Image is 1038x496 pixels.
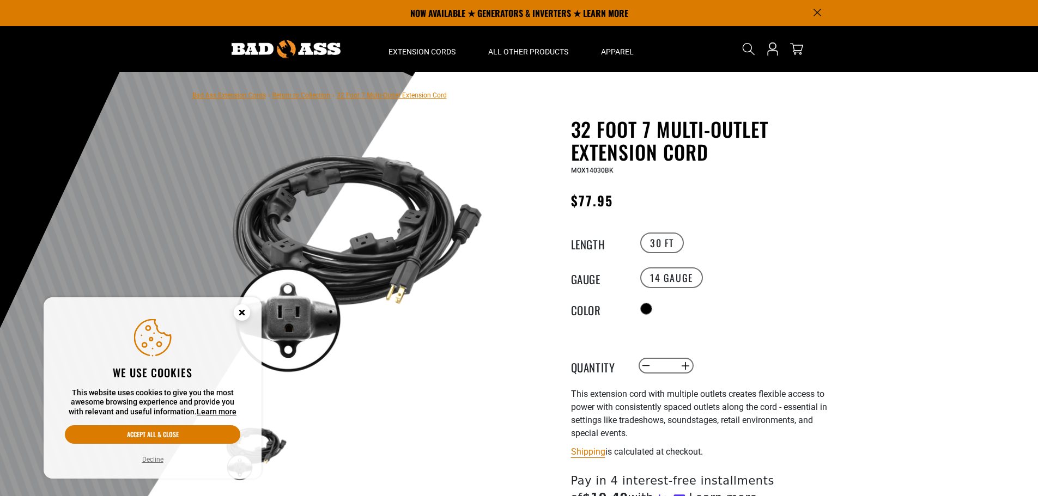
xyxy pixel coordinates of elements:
span: 32 Foot 7 Multi-Outlet Extension Cord [337,91,447,99]
p: This website uses cookies to give you the most awesome browsing experience and provide you with r... [65,388,240,417]
summary: All Other Products [472,26,585,72]
img: black [224,120,487,382]
a: Shipping [571,446,605,457]
summary: Search [740,40,757,58]
a: Bad Ass Extension Cords [192,91,266,99]
summary: Extension Cords [372,26,472,72]
span: Extension Cords [389,47,456,57]
span: MOX14030BK [571,167,614,174]
h2: We use cookies [65,365,240,379]
legend: Gauge [571,271,626,285]
img: Bad Ass Extension Cords [232,40,341,58]
summary: Apparel [585,26,650,72]
legend: Color [571,302,626,316]
span: › [268,91,270,99]
label: 30 FT [640,232,684,253]
h1: 32 Foot 7 Multi-Outlet Extension Cord [571,118,838,163]
legend: Length [571,236,626,250]
button: Decline [139,454,167,465]
label: Quantity [571,359,626,373]
span: › [332,91,335,99]
nav: breadcrumbs [192,88,447,101]
span: This extension cord with multiple outlets creates flexible access to power with consistently spac... [571,389,827,438]
span: All Other Products [488,47,568,57]
a: Learn more [197,407,236,416]
button: Accept all & close [65,425,240,444]
span: $77.95 [571,191,613,210]
div: is calculated at checkout. [571,444,838,459]
a: Return to Collection [272,91,330,99]
span: Apparel [601,47,634,57]
aside: Cookie Consent [44,297,262,479]
label: 14 Gauge [640,267,703,288]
